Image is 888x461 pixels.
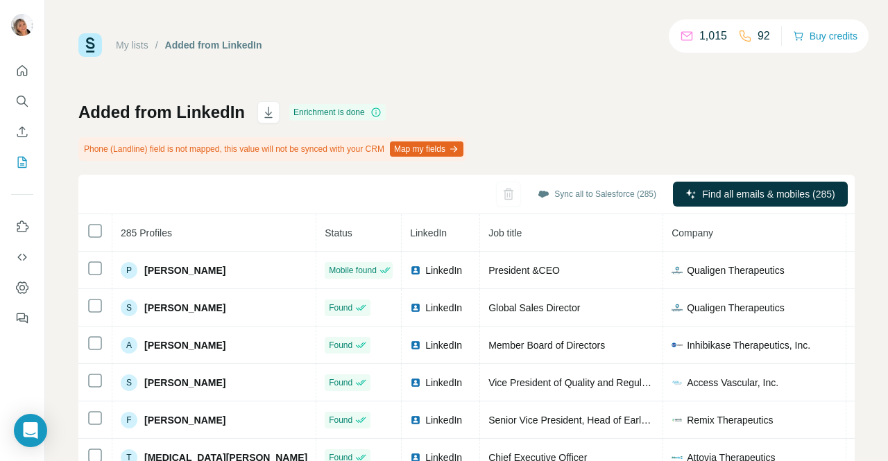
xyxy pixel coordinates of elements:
div: A [121,337,137,354]
img: company-logo [672,302,683,313]
span: Remix Therapeutics [687,413,773,427]
div: Open Intercom Messenger [14,414,47,447]
span: President &CEO [488,265,560,276]
img: company-logo [672,377,683,388]
span: Company [672,227,713,238]
button: Find all emails & mobiles (285) [673,182,848,207]
span: Find all emails & mobiles (285) [702,187,835,201]
span: LinkedIn [425,263,462,277]
span: LinkedIn [425,301,462,315]
img: Surfe Logo [78,33,102,57]
button: Enrich CSV [11,119,33,144]
p: 1,015 [699,28,727,44]
span: [PERSON_NAME] [144,413,225,427]
img: LinkedIn logo [410,265,421,276]
span: Qualigen Therapeutics [687,263,785,277]
span: Found [329,414,352,426]
span: Member Board of Directors [488,340,605,351]
span: [PERSON_NAME] [144,338,225,352]
button: Use Surfe API [11,245,33,270]
button: Dashboard [11,275,33,300]
span: LinkedIn [425,376,462,390]
img: LinkedIn logo [410,302,421,313]
span: Status [325,227,352,238]
div: S [121,299,137,316]
h1: Added from LinkedIn [78,101,245,123]
span: Found [329,376,352,389]
a: My lists [116,40,148,51]
span: [PERSON_NAME] [144,263,225,277]
div: Added from LinkedIn [165,38,262,52]
img: company-logo [672,342,683,347]
span: [PERSON_NAME] [144,376,225,390]
button: Buy credits [793,26,857,46]
button: Feedback [11,306,33,331]
span: Job title [488,227,522,238]
span: Qualigen Therapeutics [687,301,785,315]
p: 92 [758,28,770,44]
button: Sync all to Salesforce (285) [528,184,666,205]
span: Found [329,302,352,314]
div: Phone (Landline) field is not mapped, this value will not be synced with your CRM [78,137,466,161]
span: Global Sales Director [488,302,580,313]
button: Search [11,89,33,114]
span: Access Vascular, Inc. [687,376,778,390]
img: Avatar [11,14,33,36]
img: LinkedIn logo [410,377,421,388]
div: P [121,262,137,279]
span: 285 Profiles [121,227,172,238]
span: Inhibikase Therapeutics, Inc. [687,338,810,352]
span: LinkedIn [425,338,462,352]
img: LinkedIn logo [410,340,421,351]
span: LinkedIn [410,227,447,238]
span: Mobile found [329,264,377,277]
button: Quick start [11,58,33,83]
div: Enrichment is done [289,104,386,121]
span: LinkedIn [425,413,462,427]
button: Map my fields [390,141,463,157]
img: company-logo [672,415,683,426]
div: F [121,412,137,428]
span: Found [329,339,352,351]
button: My lists [11,150,33,175]
span: [PERSON_NAME] [144,301,225,315]
span: Senior Vice President, Head of Early Research [488,415,690,426]
img: company-logo [672,265,683,276]
span: Vice President of Quality and Regulatory [488,377,663,388]
li: / [155,38,158,52]
div: S [121,374,137,391]
button: Use Surfe on LinkedIn [11,214,33,239]
img: LinkedIn logo [410,415,421,426]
